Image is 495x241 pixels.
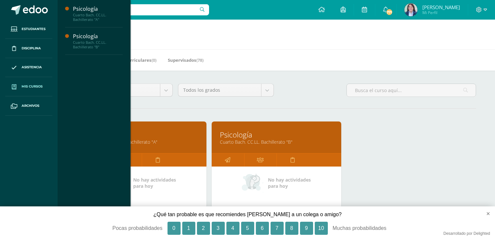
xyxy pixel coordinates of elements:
input: Busca un usuario... [62,4,209,15]
button: 3 [212,222,225,235]
a: Asistencia [5,58,52,77]
div: Cuarto Bach. CC.LL. Bachillerato "A" [73,13,123,22]
a: PsicologíaCuarto Bach. CC.LL. Bachillerato "A" [73,5,123,22]
a: Disciplina [5,39,52,58]
img: no_activities_small.png [242,173,263,193]
span: No hay actividades para hoy [268,177,311,189]
span: Archivos [22,103,39,108]
button: 2 [197,222,210,235]
span: Todos los grados [183,84,256,96]
div: Pocas probabilidades [81,222,163,235]
span: Mi Perfil [422,10,460,15]
button: close survey [476,206,495,221]
div: Psicología [73,5,123,13]
button: 4 [226,222,239,235]
span: Estudiantes [22,26,45,32]
span: [PERSON_NAME] [422,4,460,10]
div: Cuarto Bach. CC.LL. Bachillerato "B" [73,40,123,49]
span: Mis cursos [22,84,43,89]
button: 8 [285,222,298,235]
span: Asistencia [22,65,42,70]
a: Cuarto Bach. CC.LL. Bachillerato "A" [85,139,198,145]
a: Archivos [5,96,52,116]
img: 7189dd0a2475061f524ba7af0511f049.png [404,3,417,16]
a: Todos los grados [178,84,274,96]
button: 9 [300,222,313,235]
a: Cuarto Bach. CC.LL. Bachillerato "B" [220,139,333,145]
button: 10, Muchas probabilidades [315,222,328,235]
button: 1 [182,222,195,235]
a: Estudiantes [5,20,52,39]
span: No hay actividades para hoy [133,177,176,189]
span: (78) [196,57,203,63]
button: 7 [271,222,284,235]
a: Psicología [85,130,198,140]
a: PsicologíaCuarto Bach. CC.LL. Bachillerato "B" [73,33,123,49]
a: Mis cursos [5,77,52,96]
span: Disciplina [22,46,41,51]
button: 5 [241,222,254,235]
button: 6 [256,222,269,235]
a: Mis Extracurriculares(0) [105,55,156,65]
div: Psicología [73,33,123,40]
a: Supervisados(78) [168,55,203,65]
a: Psicología [220,130,333,140]
button: 0, Pocas probabilidades [168,222,181,235]
div: Muchas probabilidades [333,222,415,235]
span: 771 [386,8,393,16]
span: (0) [151,57,156,63]
input: Busca el curso aquí... [347,84,476,97]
